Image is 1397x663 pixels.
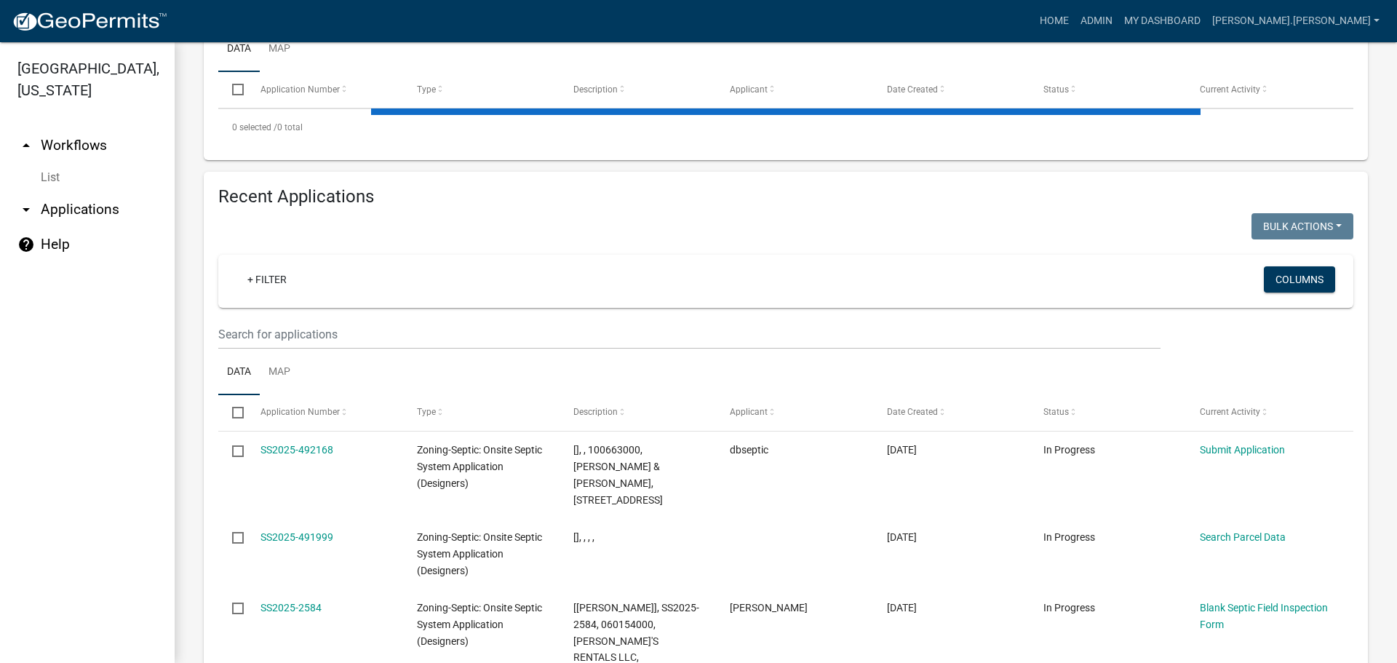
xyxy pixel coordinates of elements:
[1043,407,1069,417] span: Status
[1043,531,1095,543] span: In Progress
[573,444,663,505] span: [], , 100663000, DANIEL J & STEPHANIE JORGENSON, 21690 NE PICKEREL LAKE RD
[1200,602,1328,630] a: Blank Septic Field Inspection Form
[1043,444,1095,456] span: In Progress
[887,602,917,614] span: 10/12/2025
[560,395,716,430] datatable-header-cell: Description
[887,444,917,456] span: 10/14/2025
[260,26,299,73] a: Map
[417,84,436,95] span: Type
[403,395,560,430] datatable-header-cell: Type
[246,395,402,430] datatable-header-cell: Application Number
[417,444,542,489] span: Zoning-Septic: Onsite Septic System Application (Designers)
[887,531,917,543] span: 10/13/2025
[1186,72,1342,107] datatable-header-cell: Current Activity
[1264,266,1335,293] button: Columns
[1043,602,1095,614] span: In Progress
[1200,407,1260,417] span: Current Activity
[1186,395,1342,430] datatable-header-cell: Current Activity
[1200,531,1286,543] a: Search Parcel Data
[260,407,340,417] span: Application Number
[218,186,1353,207] h4: Recent Applications
[17,137,35,154] i: arrow_drop_up
[218,349,260,396] a: Data
[218,319,1161,349] input: Search for applications
[1043,84,1069,95] span: Status
[872,395,1029,430] datatable-header-cell: Date Created
[1251,213,1353,239] button: Bulk Actions
[17,201,35,218] i: arrow_drop_down
[1034,7,1075,35] a: Home
[872,72,1029,107] datatable-header-cell: Date Created
[246,72,402,107] datatable-header-cell: Application Number
[260,444,333,456] a: SS2025-492168
[573,84,618,95] span: Description
[218,72,246,107] datatable-header-cell: Select
[716,395,872,430] datatable-header-cell: Applicant
[260,602,322,614] a: SS2025-2584
[417,407,436,417] span: Type
[260,84,340,95] span: Application Number
[573,407,618,417] span: Description
[218,26,260,73] a: Data
[573,531,594,543] span: [], , , ,
[560,72,716,107] datatable-header-cell: Description
[1030,72,1186,107] datatable-header-cell: Status
[1206,7,1385,35] a: [PERSON_NAME].[PERSON_NAME]
[260,531,333,543] a: SS2025-491999
[730,444,768,456] span: dbseptic
[260,349,299,396] a: Map
[218,109,1353,146] div: 0 total
[403,72,560,107] datatable-header-cell: Type
[887,84,938,95] span: Date Created
[1118,7,1206,35] a: My Dashboard
[417,602,542,647] span: Zoning-Septic: Onsite Septic System Application (Designers)
[1075,7,1118,35] a: Admin
[1200,444,1285,456] a: Submit Application
[218,395,246,430] datatable-header-cell: Select
[417,531,542,576] span: Zoning-Septic: Onsite Septic System Application (Designers)
[730,602,808,614] span: Timothy D Smith
[1200,84,1260,95] span: Current Activity
[232,122,277,132] span: 0 selected /
[716,72,872,107] datatable-header-cell: Applicant
[236,266,298,293] a: + Filter
[1030,395,1186,430] datatable-header-cell: Status
[730,84,768,95] span: Applicant
[887,407,938,417] span: Date Created
[17,236,35,253] i: help
[730,407,768,417] span: Applicant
